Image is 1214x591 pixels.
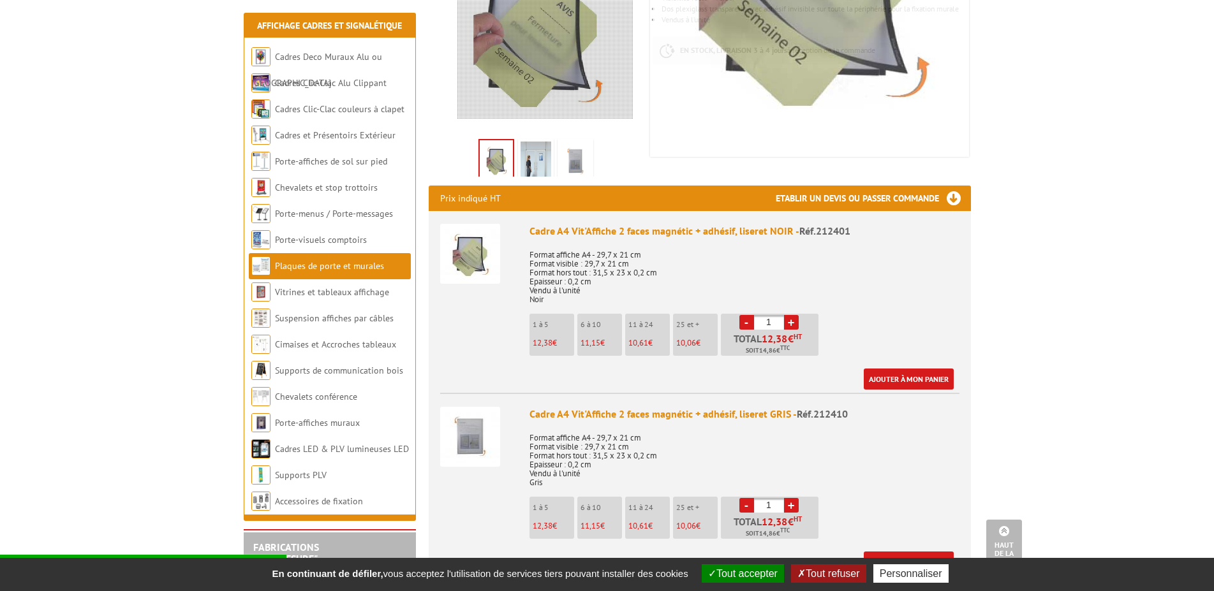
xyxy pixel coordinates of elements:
[864,368,954,390] a: Ajouter à mon panier
[581,503,622,512] p: 6 à 10
[440,224,500,284] img: Cadre A4 Vit'Affiche 2 faces magnétic + adhésif, liseret NOIR
[275,391,357,402] a: Chevalets conférence
[746,346,790,356] span: Soit €
[275,260,384,272] a: Plaques de porte et murales
[581,522,622,530] p: €
[581,339,622,347] p: €
[702,564,784,583] button: Tout accepter
[581,320,622,329] p: 6 à 10
[784,498,799,513] a: +
[864,551,954,573] a: Ajouter à mon panier
[529,242,959,304] p: Format affiche A4 - 29,7 x 21 cm Format visible : 29,7 x 21 cm Format hors tout : 31,5 x 23 x 0,2...
[533,503,574,512] p: 1 à 5
[724,516,818,539] p: Total
[759,529,776,539] span: 14,86
[275,417,360,428] a: Porte-affiches muraux
[251,309,270,328] img: Suspension affiches par câbles
[251,230,270,249] img: Porte-visuels comptoirs
[533,522,574,530] p: €
[251,256,270,275] img: Plaques de porte et murales
[275,286,389,298] a: Vitrines et tableaux affichage
[275,182,378,193] a: Chevalets et stop trottoirs
[794,514,802,523] sup: HT
[275,156,387,167] a: Porte-affiches de sol sur pied
[799,224,850,237] span: Réf.212401
[251,361,270,380] img: Supports de communication bois
[440,407,500,467] img: Cadre A4 Vit'Affiche 2 faces magnétic + adhésif, liseret GRIS
[791,564,866,583] button: Tout refuser
[676,337,696,348] span: 10,06
[739,315,754,330] a: -
[628,320,670,329] p: 11 à 24
[251,204,270,223] img: Porte-menus / Porte-messages
[762,516,788,527] span: 12,38
[251,492,270,511] img: Accessoires de fixation
[275,443,409,455] a: Cadres LED & PLV lumineuses LED
[529,224,959,238] div: Cadre A4 Vit'Affiche 2 faces magnétic + adhésif, liseret NOIR -
[275,77,387,89] a: Cadres Clic-Clac Alu Clippant
[986,520,1022,572] a: Haut de la page
[676,520,696,531] span: 10,06
[440,186,501,211] p: Prix indiqué HT
[628,503,670,512] p: 11 à 24
[759,346,776,356] span: 14,86
[253,541,319,565] a: FABRICATIONS"Sur Mesure"
[275,469,327,481] a: Supports PLV
[581,520,600,531] span: 11,15
[788,333,794,344] span: €
[529,407,959,421] div: Cadre A4 Vit'Affiche 2 faces magnétic + adhésif, liseret GRIS -
[788,516,794,527] span: €
[533,339,574,347] p: €
[251,47,270,66] img: Cadres Deco Muraux Alu ou Bois
[275,365,403,376] a: Supports de communication bois
[251,152,270,171] img: Porte-affiches de sol sur pied
[272,568,383,579] strong: En continuant de défiler,
[275,495,363,507] a: Accessoires de fixation
[797,407,848,420] span: Réf.212410
[784,315,799,330] a: +
[873,564,949,583] button: Personnaliser (fenêtre modale)
[251,126,270,145] img: Cadres et Présentoirs Extérieur
[251,439,270,458] img: Cadres LED & PLV lumineuses LED
[251,99,270,119] img: Cadres Clic-Clac couleurs à clapet
[275,312,394,324] a: Suspension affiches par câbles
[780,344,790,351] sup: TTC
[628,520,648,531] span: 10,61
[676,503,718,512] p: 25 et +
[251,178,270,197] img: Chevalets et stop trottoirs
[251,465,270,485] img: Supports PLV
[581,337,600,348] span: 11,15
[265,568,694,579] span: vous acceptez l'utilisation de services tiers pouvant installer des cookies
[628,522,670,530] p: €
[275,103,404,115] a: Cadres Clic-Clac couleurs à clapet
[776,186,971,211] h3: Etablir un devis ou passer commande
[724,333,818,356] p: Total
[275,234,367,245] a: Porte-visuels comptoirs
[628,337,648,348] span: 10,61
[676,339,718,347] p: €
[560,142,591,181] img: cadre_a4_2_faces_magnetic_adhesif_liseret_gris_212410-_1_.jpg
[529,425,959,487] p: Format affiche A4 - 29,7 x 21 cm Format visible : 29,7 x 21 cm Format hors tout : 31,5 x 23 x 0,2...
[676,320,718,329] p: 25 et +
[251,282,270,302] img: Vitrines et tableaux affichage
[628,339,670,347] p: €
[275,208,393,219] a: Porte-menus / Porte-messages
[251,51,382,89] a: Cadres Deco Muraux Alu ou [GEOGRAPHIC_DATA]
[780,527,790,534] sup: TTC
[794,332,802,341] sup: HT
[480,140,513,180] img: cadre_a4_2_faces_magnetic_adhesif_liseret_noir_212401.jpg
[533,337,552,348] span: 12,38
[676,522,718,530] p: €
[533,520,552,531] span: 12,38
[762,333,788,344] span: 12,38
[739,498,754,513] a: -
[533,320,574,329] p: 1 à 5
[251,387,270,406] img: Chevalets conférence
[746,529,790,539] span: Soit €
[521,142,551,181] img: porte_visuels_muraux_212401_mise_en_scene.jpg
[275,129,396,141] a: Cadres et Présentoirs Extérieur
[275,339,396,350] a: Cimaises et Accroches tableaux
[251,413,270,432] img: Porte-affiches muraux
[257,20,402,31] a: Affichage Cadres et Signalétique
[251,335,270,354] img: Cimaises et Accroches tableaux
